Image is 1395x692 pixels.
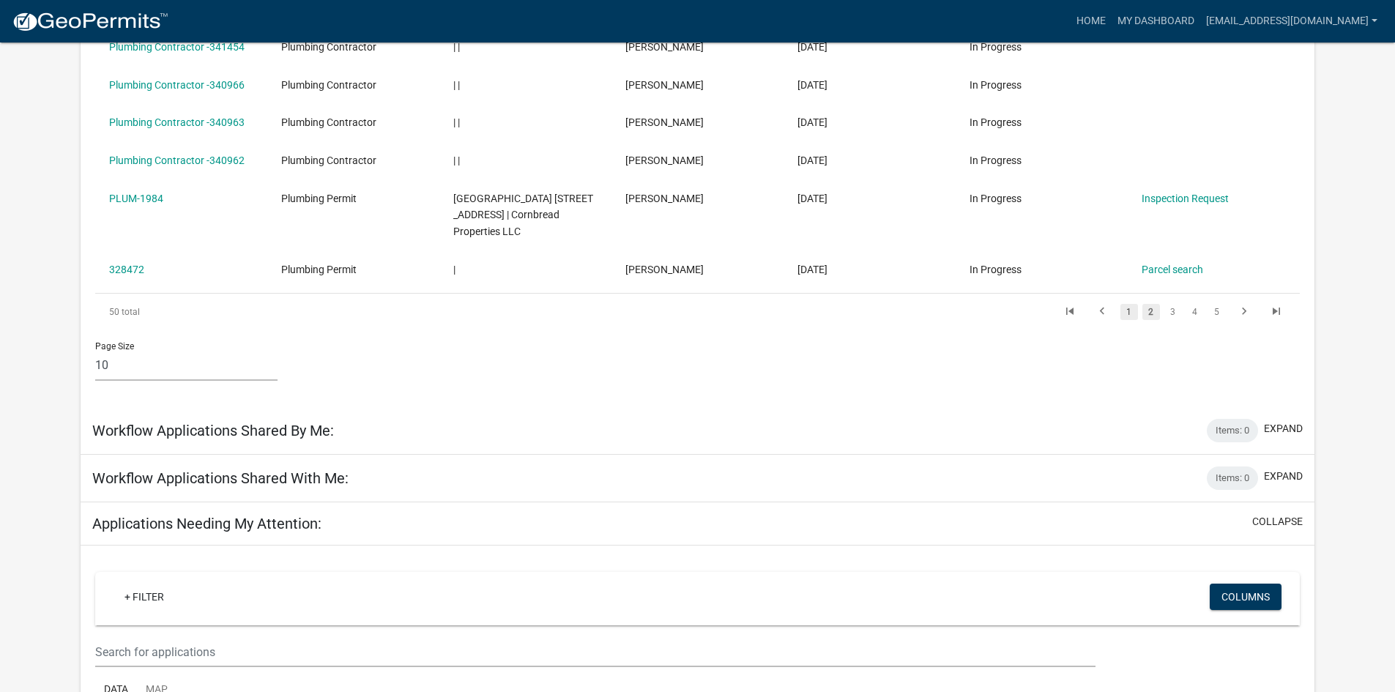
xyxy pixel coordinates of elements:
[281,41,376,53] span: Plumbing Contractor
[797,155,827,166] span: 11/29/2024
[95,637,1095,667] input: Search for applications
[109,193,163,204] a: PLUM-1984
[281,116,376,128] span: Plumbing Contractor
[281,264,357,275] span: Plumbing Permit
[92,422,334,439] h5: Workflow Applications Shared By Me:
[1164,304,1182,320] a: 3
[625,116,704,128] span: AMY NORTON
[1210,584,1281,610] button: Columns
[109,41,245,53] a: Plumbing Contractor -341454
[92,515,321,532] h5: Applications Needing My Attention:
[1264,469,1303,484] button: expand
[970,155,1022,166] span: In Progress
[797,193,827,204] span: 11/07/2024
[797,264,827,275] span: 10/28/2024
[1140,300,1162,324] li: page 2
[1230,304,1258,320] a: go to next page
[625,264,704,275] span: AMY NORTON
[797,116,827,128] span: 11/29/2024
[625,193,704,204] span: AMY NORTON
[1118,300,1140,324] li: page 1
[797,41,827,53] span: 12/02/2024
[1206,300,1228,324] li: page 5
[797,79,827,91] span: 11/29/2024
[1120,304,1138,320] a: 1
[1207,419,1258,442] div: Items: 0
[1184,300,1206,324] li: page 4
[970,116,1022,128] span: In Progress
[1186,304,1204,320] a: 4
[1142,264,1203,275] a: Parcel search
[625,79,704,91] span: AMY NORTON
[1200,7,1383,35] a: [EMAIL_ADDRESS][DOMAIN_NAME]
[970,79,1022,91] span: In Progress
[1088,304,1116,320] a: go to previous page
[109,116,245,128] a: Plumbing Contractor -340963
[1208,304,1226,320] a: 5
[281,193,357,204] span: Plumbing Permit
[453,116,460,128] span: | |
[1162,300,1184,324] li: page 3
[625,155,704,166] span: AMY NORTON
[453,79,460,91] span: | |
[970,264,1022,275] span: In Progress
[281,79,376,91] span: Plumbing Contractor
[1262,304,1290,320] a: go to last page
[970,41,1022,53] span: In Progress
[109,155,245,166] a: Plumbing Contractor -340962
[92,469,349,487] h5: Workflow Applications Shared With Me:
[1142,304,1160,320] a: 2
[109,79,245,91] a: Plumbing Contractor -340966
[109,264,144,275] a: 328472
[281,155,376,166] span: Plumbing Contractor
[453,193,593,238] span: EAST 10TH STREET 3457 E 10th Street | Cornbread Properties LLC
[970,193,1022,204] span: In Progress
[453,41,460,53] span: | |
[1252,514,1303,529] button: collapse
[95,294,333,330] div: 50 total
[453,155,460,166] span: | |
[1071,7,1112,35] a: Home
[1142,193,1229,204] a: Inspection Request
[1112,7,1200,35] a: My Dashboard
[1207,466,1258,490] div: Items: 0
[113,584,176,610] a: + Filter
[453,264,455,275] span: |
[625,41,704,53] span: AMY NORTON
[1264,421,1303,436] button: expand
[1056,304,1084,320] a: go to first page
